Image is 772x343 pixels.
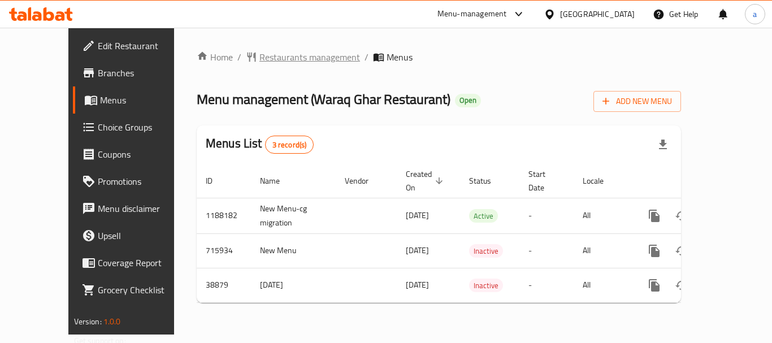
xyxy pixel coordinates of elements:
[668,202,695,229] button: Change Status
[649,131,676,158] div: Export file
[197,50,233,64] a: Home
[98,202,188,215] span: Menu disclaimer
[641,272,668,299] button: more
[98,175,188,188] span: Promotions
[365,50,368,64] li: /
[406,208,429,223] span: [DATE]
[251,268,336,302] td: [DATE]
[197,86,450,112] span: Menu management ( Waraq Ghar Restaurant )
[100,93,188,107] span: Menus
[197,198,251,233] td: 1188182
[753,8,757,20] span: a
[469,210,498,223] span: Active
[197,268,251,302] td: 38879
[206,174,227,188] span: ID
[98,147,188,161] span: Coupons
[73,195,197,222] a: Menu disclaimer
[469,244,503,258] div: Inactive
[406,243,429,258] span: [DATE]
[641,202,668,229] button: more
[641,237,668,264] button: more
[251,198,336,233] td: New Menu-cg migration
[73,249,197,276] a: Coverage Report
[387,50,413,64] span: Menus
[406,277,429,292] span: [DATE]
[632,164,758,198] th: Actions
[602,94,672,108] span: Add New Menu
[266,140,314,150] span: 3 record(s)
[593,91,681,112] button: Add New Menu
[519,198,574,233] td: -
[73,222,197,249] a: Upsell
[237,50,241,64] li: /
[437,7,507,21] div: Menu-management
[345,174,383,188] span: Vendor
[528,167,560,194] span: Start Date
[519,268,574,302] td: -
[206,135,314,154] h2: Menus List
[260,174,294,188] span: Name
[668,237,695,264] button: Change Status
[259,50,360,64] span: Restaurants management
[98,229,188,242] span: Upsell
[98,283,188,297] span: Grocery Checklist
[246,50,360,64] a: Restaurants management
[406,167,446,194] span: Created On
[73,32,197,59] a: Edit Restaurant
[197,233,251,268] td: 715934
[103,314,121,329] span: 1.0.0
[73,141,197,168] a: Coupons
[98,256,188,270] span: Coverage Report
[574,198,632,233] td: All
[73,276,197,303] a: Grocery Checklist
[197,50,681,64] nav: breadcrumb
[98,120,188,134] span: Choice Groups
[73,168,197,195] a: Promotions
[469,245,503,258] span: Inactive
[455,94,481,107] div: Open
[560,8,635,20] div: [GEOGRAPHIC_DATA]
[668,272,695,299] button: Change Status
[583,174,618,188] span: Locale
[197,164,758,303] table: enhanced table
[469,174,506,188] span: Status
[251,233,336,268] td: New Menu
[519,233,574,268] td: -
[469,279,503,292] span: Inactive
[74,314,102,329] span: Version:
[98,39,188,53] span: Edit Restaurant
[73,114,197,141] a: Choice Groups
[574,268,632,302] td: All
[469,209,498,223] div: Active
[455,95,481,105] span: Open
[73,86,197,114] a: Menus
[73,59,197,86] a: Branches
[98,66,188,80] span: Branches
[574,233,632,268] td: All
